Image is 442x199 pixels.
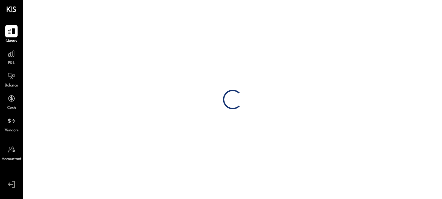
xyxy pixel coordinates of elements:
[8,60,15,66] span: P&L
[0,115,22,134] a: Vendors
[7,105,16,111] span: Cash
[0,25,22,44] a: Queue
[2,156,21,162] span: Accountant
[0,47,22,66] a: P&L
[0,70,22,89] a: Balance
[5,83,18,89] span: Balance
[5,128,19,134] span: Vendors
[6,38,18,44] span: Queue
[0,92,22,111] a: Cash
[0,143,22,162] a: Accountant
